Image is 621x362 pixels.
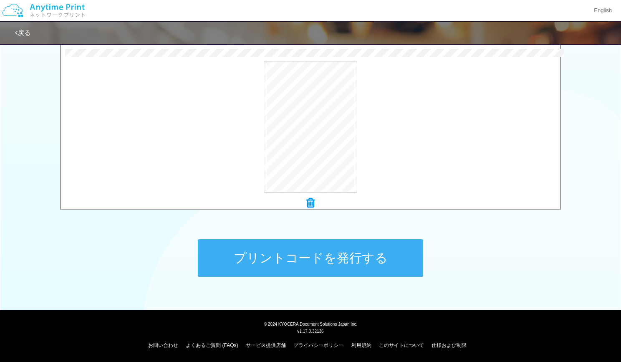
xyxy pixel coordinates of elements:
a: お問い合わせ [148,342,178,348]
a: プライバシーポリシー [293,342,343,348]
a: よくあるご質問 (FAQs) [186,342,238,348]
a: このサイトについて [379,342,424,348]
a: 仕様および制限 [432,342,467,348]
a: 利用規約 [351,342,371,348]
a: 戻る [15,29,31,36]
span: © 2024 KYOCERA Document Solutions Japan Inc. [264,321,358,327]
button: プリントコードを発行する [198,239,423,277]
span: v1.17.0.32136 [297,329,323,334]
a: サービス提供店舗 [246,342,286,348]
